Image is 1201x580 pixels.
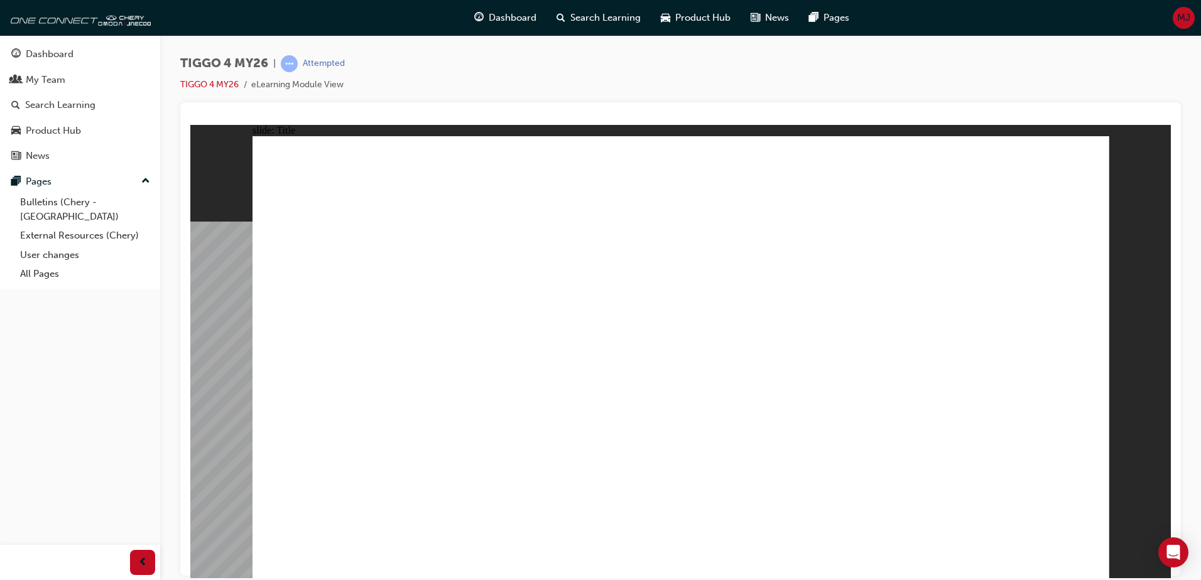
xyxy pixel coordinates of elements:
button: MJ [1173,7,1195,29]
div: Attempted [303,58,345,70]
a: News [5,144,155,168]
span: Product Hub [675,11,731,25]
a: Product Hub [5,119,155,142]
span: Dashboard [489,11,536,25]
a: guage-iconDashboard [464,5,546,31]
button: Pages [5,170,155,193]
div: News [26,149,50,163]
div: Pages [26,175,52,189]
a: Search Learning [5,94,155,117]
span: news-icon [11,151,21,162]
a: All Pages [15,264,155,284]
span: pages-icon [11,176,21,188]
div: Search Learning [25,98,95,112]
span: up-icon [141,173,150,190]
div: Product Hub [26,124,81,138]
span: car-icon [11,126,21,137]
a: news-iconNews [741,5,799,31]
a: Dashboard [5,43,155,66]
span: Search Learning [570,11,641,25]
span: guage-icon [11,49,21,60]
a: Bulletins (Chery - [GEOGRAPHIC_DATA]) [15,193,155,226]
span: | [273,56,276,71]
div: Dashboard [26,47,73,62]
span: search-icon [11,100,20,111]
a: search-iconSearch Learning [546,5,651,31]
span: search-icon [557,10,565,26]
span: car-icon [661,10,670,26]
a: User changes [15,245,155,265]
span: guage-icon [474,10,484,26]
a: pages-iconPages [799,5,859,31]
button: DashboardMy TeamSearch LearningProduct HubNews [5,40,155,170]
span: people-icon [11,75,21,86]
li: eLearning Module View [251,78,344,92]
span: prev-icon [138,555,148,571]
a: TIGGO 4 MY26 [180,79,239,90]
div: Open Intercom Messenger [1158,537,1188,567]
span: TIGGO 4 MY26 [180,56,268,71]
a: My Team [5,68,155,92]
a: External Resources (Chery) [15,226,155,245]
span: Pages [823,11,849,25]
span: pages-icon [809,10,818,26]
span: news-icon [751,10,760,26]
div: My Team [26,73,65,87]
span: MJ [1177,11,1190,25]
span: learningRecordVerb_ATTEMPT-icon [281,55,298,72]
img: oneconnect [6,5,151,30]
span: News [765,11,789,25]
a: car-iconProduct Hub [651,5,741,31]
